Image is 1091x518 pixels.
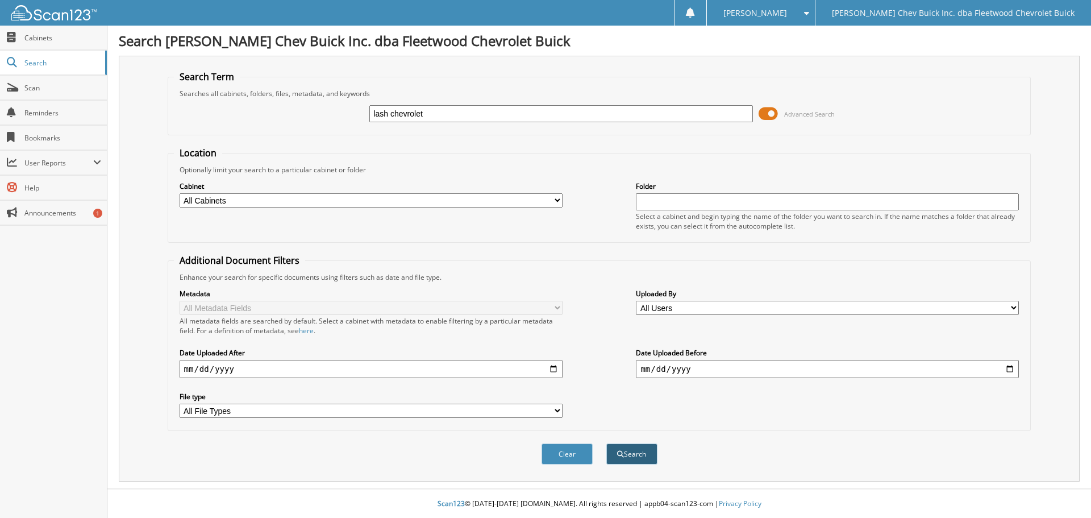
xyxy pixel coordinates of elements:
input: end [636,360,1019,378]
div: Enhance your search for specific documents using filters such as date and file type. [174,272,1025,282]
label: Metadata [180,289,563,299]
button: Clear [542,444,593,465]
legend: Search Term [174,71,240,83]
legend: Additional Document Filters [174,254,305,267]
label: Date Uploaded Before [636,348,1019,358]
span: [PERSON_NAME] [723,10,787,16]
span: Announcements [24,208,101,218]
div: Optionally limit your search to a particular cabinet or folder [174,165,1025,175]
div: Searches all cabinets, folders, files, metadata, and keywords [174,89,1025,98]
h1: Search [PERSON_NAME] Chev Buick Inc. dba Fleetwood Chevrolet Buick [119,31,1080,50]
input: start [180,360,563,378]
legend: Location [174,147,222,159]
div: All metadata fields are searched by default. Select a cabinet with metadata to enable filtering b... [180,316,563,335]
span: Search [24,58,99,68]
span: [PERSON_NAME] Chev Buick Inc. dba Fleetwood Chevrolet Buick [832,10,1075,16]
label: Folder [636,181,1019,191]
span: Advanced Search [784,110,835,118]
a: Privacy Policy [719,499,761,508]
label: Uploaded By [636,289,1019,299]
button: Search [606,444,657,465]
label: File type [180,392,563,401]
div: © [DATE]-[DATE] [DOMAIN_NAME]. All rights reserved | appb04-scan123-com | [107,490,1091,518]
label: Date Uploaded After [180,348,563,358]
span: Help [24,183,101,193]
span: Bookmarks [24,133,101,143]
label: Cabinet [180,181,563,191]
span: Scan [24,83,101,93]
span: Cabinets [24,33,101,43]
div: 1 [93,209,102,218]
a: here [299,326,314,335]
span: User Reports [24,158,93,168]
span: Scan123 [438,499,465,508]
div: Select a cabinet and begin typing the name of the folder you want to search in. If the name match... [636,212,1019,231]
img: scan123-logo-white.svg [11,5,97,20]
span: Reminders [24,108,101,118]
